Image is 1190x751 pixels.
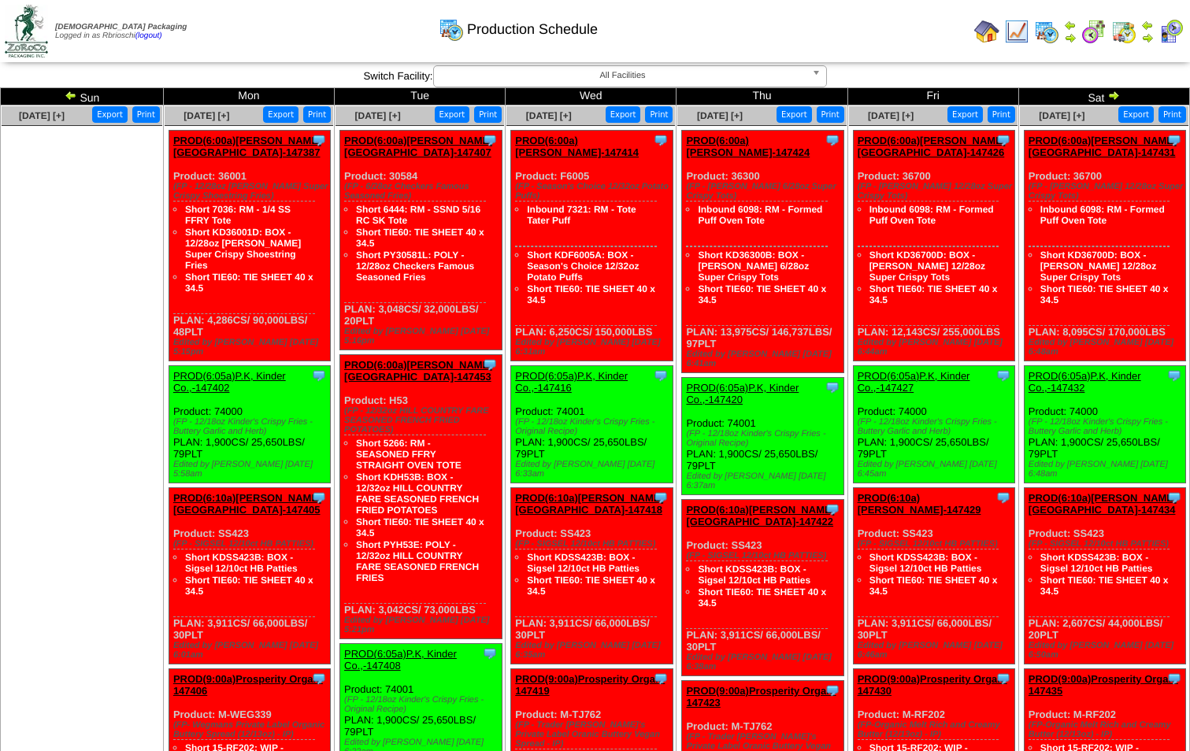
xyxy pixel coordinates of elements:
a: Short TIE60: TIE SHEET 40 x 34.5 [698,283,826,305]
img: calendarprod.gif [1034,19,1059,44]
div: Product: 74000 PLAN: 1,900CS / 25,650LBS / 79PLT [1024,366,1186,483]
img: arrowleft.gif [1141,19,1154,31]
div: Edited by [PERSON_NAME] [DATE] 6:01am [173,641,331,660]
img: Tooltip [995,368,1011,383]
button: Export [947,106,983,123]
a: Short TIE60: TIE SHEET 40 x 34.5 [356,516,484,538]
a: Short KD36700D: BOX - [PERSON_NAME] 12/28oz Super Crispy Tots [1040,250,1156,283]
a: Inbound 6098: RM - Formed Puff Oven Tote [1040,204,1165,226]
a: [DATE] [+] [697,110,743,121]
span: [DATE] [+] [868,110,914,121]
div: (FP - [PERSON_NAME] 12/28oz Super Crispy Tots) [858,182,1015,201]
img: Tooltip [311,132,327,148]
a: Short PY30581L: POLY - 12/28oz Checkers Famous Seasoned Fries [356,250,474,283]
div: Edited by [PERSON_NAME] [DATE] 6:44am [858,338,1015,357]
button: Print [474,106,502,123]
div: (FP - 12/28oz [PERSON_NAME] Super Crispy Shoestring Fries) [173,182,331,201]
img: arrowright.gif [1064,31,1077,44]
a: PROD(6:05a)P.K, Kinder Co.,-147408 [344,648,457,671]
img: Tooltip [653,132,669,148]
div: Product: SS423 PLAN: 3,911CS / 66,000LBS / 30PLT [682,500,844,676]
img: Tooltip [825,501,840,517]
a: Short TIE60: TIE SHEET 40 x 34.5 [869,575,998,597]
img: home.gif [974,19,999,44]
img: arrowright.gif [1107,89,1120,102]
div: (FP - 12/18oz Kinder's Crispy Fries - Buttery Garlic and Herb) [173,417,331,436]
span: [DATE] [+] [1039,110,1084,121]
a: Short KD36001D: BOX - 12/28oz [PERSON_NAME] Super Crispy Shoestring Fries [185,227,301,271]
div: Product: SS423 PLAN: 3,911CS / 66,000LBS / 30PLT [511,488,673,664]
a: Short KDSS423B: BOX - Sigsel 12/10ct HB Patties [1040,552,1153,574]
img: Tooltip [825,379,840,395]
div: Product: 74000 PLAN: 1,900CS / 25,650LBS / 79PLT [169,366,331,483]
img: arrowright.gif [1141,31,1154,44]
a: Short KDSS423B: BOX - Sigsel 12/10ct HB Patties [698,564,810,586]
img: Tooltip [653,490,669,505]
a: PROD(9:00a)Prosperity Organ-147419 [515,673,665,697]
a: Short TIE60: TIE SHEET 40 x 34.5 [527,283,655,305]
button: Print [645,106,673,123]
img: Tooltip [653,671,669,686]
div: (FP - 12/18oz Kinder's Crispy Fries - Buttery Garlic and Herb) [1029,417,1186,436]
img: Tooltip [482,132,498,148]
div: (FP - SIGSEL 12/10ct HB PATTIES) [858,539,1015,549]
span: Logged in as Rbrioschi [55,23,187,40]
div: (FP-Organic Melt Rich and Creamy Butter (12/13oz) - IP) [1029,720,1186,739]
a: Inbound 6098: RM - Formed Puff Oven Tote [698,204,822,226]
img: calendarcustomer.gif [1158,19,1184,44]
img: arrowleft.gif [1064,19,1077,31]
img: Tooltip [311,490,327,505]
span: All Facilities [440,66,806,85]
a: PROD(6:00a)[PERSON_NAME][GEOGRAPHIC_DATA]-147407 [344,135,493,158]
img: Tooltip [1166,132,1182,148]
div: Edited by [PERSON_NAME] [DATE] 5:16pm [344,327,502,346]
td: Fri [847,88,1018,105]
div: Edited by [PERSON_NAME] [DATE] 5:15pm [173,338,331,357]
a: Short KDSS423B: BOX - Sigsel 12/10ct HB Patties [869,552,982,574]
div: Edited by [PERSON_NAME] [DATE] 6:41am [686,350,843,368]
img: Tooltip [825,683,840,698]
a: PROD(6:00a)[PERSON_NAME]-147424 [686,135,810,158]
a: Short TIE60: TIE SHEET 40 x 34.5 [1040,575,1169,597]
a: PROD(6:10a)[PERSON_NAME][GEOGRAPHIC_DATA]-147422 [686,504,835,527]
a: Short TIE60: TIE SHEET 40 x 34.5 [698,586,826,609]
span: Production Schedule [467,21,598,38]
div: (FP - SIGSEL 12/10ct HB PATTIES) [515,539,673,549]
a: PROD(6:00a)[PERSON_NAME][GEOGRAPHIC_DATA]-147431 [1029,135,1177,158]
div: Edited by [PERSON_NAME] [DATE] 6:31am [515,338,673,357]
a: [DATE] [+] [526,110,572,121]
div: (FP - SIGSEL 12/10ct HB PATTIES) [1029,539,1186,549]
td: Wed [506,88,677,105]
a: PROD(6:00a)[PERSON_NAME][GEOGRAPHIC_DATA]-147453 [344,359,493,383]
a: Short TIE60: TIE SHEET 40 x 34.5 [185,575,313,597]
a: PROD(9:00a)Prosperity Organ-147423 [686,685,836,708]
button: Print [132,106,160,123]
a: PROD(6:05a)P.K, Kinder Co.,-147416 [515,370,628,394]
div: Edited by [PERSON_NAME] [DATE] 6:48am [1029,338,1186,357]
img: Tooltip [482,646,498,661]
div: (FP- Wegmans Private Label Organic Buttery Spread (12/13oz) - IP) [173,720,331,739]
div: Product: 36001 PLAN: 4,286CS / 90,000LBS / 48PLT [169,131,331,361]
a: Short TIE60: TIE SHEET 40 x 34.5 [527,575,655,597]
div: (FP - 6/28oz Checkers Famous Seasoned Fries) [344,182,502,201]
button: Print [988,106,1015,123]
a: Short KD36300B: BOX - [PERSON_NAME] 6/28oz Super Crispy Tots [698,250,809,283]
td: Sat [1018,88,1189,105]
div: Product: SS423 PLAN: 3,911CS / 66,000LBS / 30PLT [169,488,331,664]
button: Export [777,106,812,123]
div: Edited by [PERSON_NAME] [DATE] 6:33am [515,460,673,479]
img: Tooltip [311,671,327,686]
img: arrowleft.gif [65,89,77,102]
div: Edited by [PERSON_NAME] [DATE] 6:46am [858,641,1015,660]
button: Export [606,106,641,123]
div: Edited by [PERSON_NAME] [DATE] 6:48am [1029,460,1186,479]
button: Print [303,106,331,123]
a: PROD(9:00a)Prosperity Organ-147430 [858,673,1007,697]
a: Short TIE60: TIE SHEET 40 x 34.5 [356,227,484,249]
a: PROD(6:00a)[PERSON_NAME][GEOGRAPHIC_DATA]-147426 [858,135,1006,158]
img: Tooltip [1166,490,1182,505]
a: PROD(6:00a)[PERSON_NAME][GEOGRAPHIC_DATA]-147387 [173,135,322,158]
img: calendarinout.gif [1111,19,1136,44]
img: line_graph.gif [1004,19,1029,44]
